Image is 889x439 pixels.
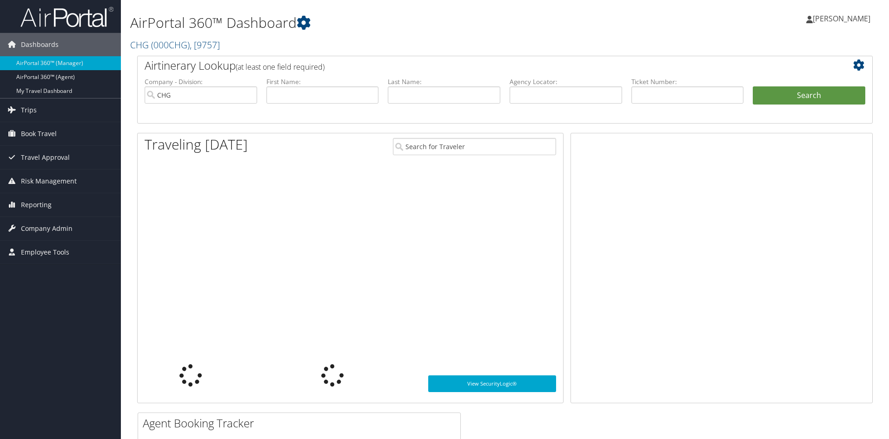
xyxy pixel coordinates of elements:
[130,39,220,51] a: CHG
[145,58,804,73] h2: Airtinerary Lookup
[753,86,865,105] button: Search
[20,6,113,28] img: airportal-logo.png
[21,98,37,122] span: Trips
[266,77,379,86] label: First Name:
[21,241,69,264] span: Employee Tools
[151,39,190,51] span: ( 000CHG )
[393,138,556,155] input: Search for Traveler
[21,146,70,169] span: Travel Approval
[21,122,57,145] span: Book Travel
[806,5,880,33] a: [PERSON_NAME]
[510,77,622,86] label: Agency Locator:
[145,77,257,86] label: Company - Division:
[130,13,630,33] h1: AirPortal 360™ Dashboard
[813,13,870,24] span: [PERSON_NAME]
[190,39,220,51] span: , [ 9757 ]
[631,77,744,86] label: Ticket Number:
[143,415,460,431] h2: Agent Booking Tracker
[145,135,248,154] h1: Traveling [DATE]
[21,193,52,216] span: Reporting
[428,375,556,392] a: View SecurityLogic®
[21,170,77,193] span: Risk Management
[21,33,59,56] span: Dashboards
[236,62,325,72] span: (at least one field required)
[21,217,73,240] span: Company Admin
[388,77,500,86] label: Last Name:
